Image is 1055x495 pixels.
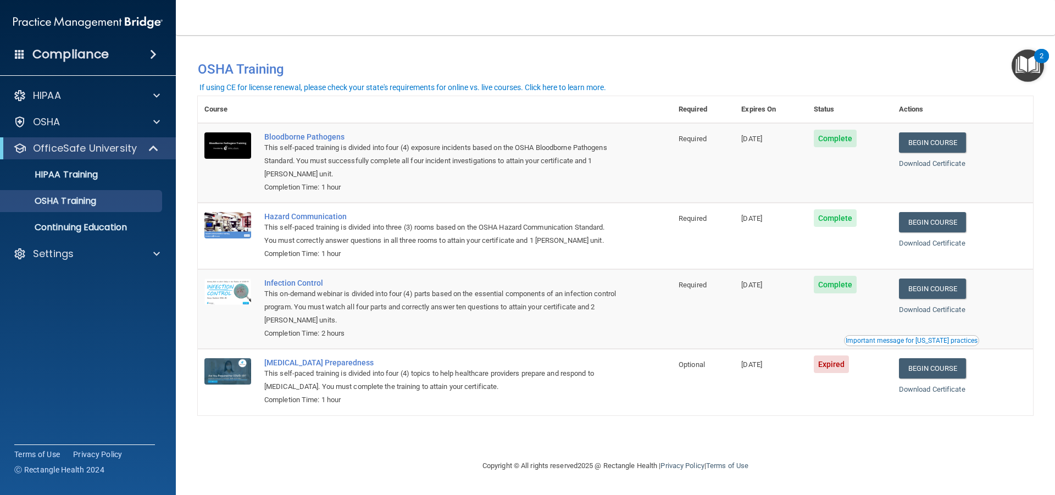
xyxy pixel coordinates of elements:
a: Begin Course [899,358,966,379]
a: Begin Course [899,132,966,153]
a: [MEDICAL_DATA] Preparedness [264,358,617,367]
a: Download Certificate [899,385,965,393]
div: Completion Time: 1 hour [264,181,617,194]
th: Required [672,96,735,123]
span: [DATE] [741,135,762,143]
button: Read this if you are a dental practitioner in the state of CA [844,335,979,346]
a: OfficeSafe University [13,142,159,155]
a: Begin Course [899,279,966,299]
p: OSHA Training [7,196,96,207]
div: Important message for [US_STATE] practices [846,337,978,344]
a: Privacy Policy [73,449,123,460]
div: Completion Time: 1 hour [264,393,617,407]
a: OSHA [13,115,160,129]
a: Download Certificate [899,159,965,168]
a: HIPAA [13,89,160,102]
a: Bloodborne Pathogens [264,132,617,141]
p: OSHA [33,115,60,129]
a: Settings [13,247,160,260]
th: Status [807,96,892,123]
div: Completion Time: 2 hours [264,327,617,340]
iframe: Drift Widget Chat Controller [865,417,1042,461]
a: Terms of Use [706,461,748,470]
span: Required [679,135,707,143]
span: Complete [814,130,857,147]
p: OfficeSafe University [33,142,137,155]
span: [DATE] [741,281,762,289]
a: Download Certificate [899,305,965,314]
a: Download Certificate [899,239,965,247]
p: HIPAA Training [7,169,98,180]
a: Privacy Policy [660,461,704,470]
button: If using CE for license renewal, please check your state's requirements for online vs. live cours... [198,82,608,93]
th: Course [198,96,258,123]
div: Completion Time: 1 hour [264,247,617,260]
span: [DATE] [741,214,762,223]
h4: OSHA Training [198,62,1033,77]
span: [DATE] [741,360,762,369]
button: Open Resource Center, 2 new notifications [1012,49,1044,82]
div: This on-demand webinar is divided into four (4) parts based on the essential components of an inf... [264,287,617,327]
p: Settings [33,247,74,260]
th: Expires On [735,96,807,123]
h4: Compliance [32,47,109,62]
span: Required [679,214,707,223]
a: Infection Control [264,279,617,287]
span: Expired [814,355,849,373]
p: Continuing Education [7,222,157,233]
span: Optional [679,360,705,369]
div: This self-paced training is divided into four (4) exposure incidents based on the OSHA Bloodborne... [264,141,617,181]
div: 2 [1040,56,1043,70]
img: PMB logo [13,12,163,34]
a: Begin Course [899,212,966,232]
div: Copyright © All rights reserved 2025 @ Rectangle Health | | [415,448,816,483]
a: Hazard Communication [264,212,617,221]
span: Ⓒ Rectangle Health 2024 [14,464,104,475]
div: If using CE for license renewal, please check your state's requirements for online vs. live cours... [199,84,606,91]
a: Terms of Use [14,449,60,460]
span: Complete [814,209,857,227]
span: Required [679,281,707,289]
th: Actions [892,96,1033,123]
span: Complete [814,276,857,293]
p: HIPAA [33,89,61,102]
div: This self-paced training is divided into four (4) topics to help healthcare providers prepare and... [264,367,617,393]
div: This self-paced training is divided into three (3) rooms based on the OSHA Hazard Communication S... [264,221,617,247]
